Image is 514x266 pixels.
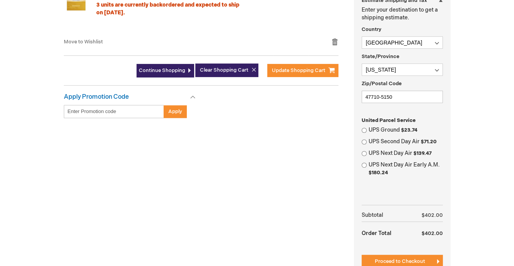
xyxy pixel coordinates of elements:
[200,67,248,73] span: Clear Shopping Cart
[64,105,164,118] input: Enter Promotion code
[272,67,325,74] span: Update Shopping Cart
[267,64,338,77] button: Update Shopping Cart
[362,6,443,22] p: Enter your destination to get a shipping estimate.
[164,105,187,118] button: Apply
[421,139,437,145] span: $71.20
[362,53,400,60] span: State/Province
[362,81,402,87] span: Zip/Postal Code
[369,161,443,177] label: UPS Next Day Air Early A.M.
[137,64,194,77] a: Continue Shopping
[375,258,425,264] span: Proceed to Checkout
[369,138,443,146] label: UPS Second Day Air
[369,170,388,176] span: $180.24
[362,117,416,124] span: United Parcel Service
[413,150,432,156] span: $139.47
[362,226,391,240] strong: Order Total
[401,127,417,133] span: $23.74
[369,126,443,134] label: UPS Ground
[139,67,185,74] span: Continue Shopping
[422,212,443,218] span: $402.00
[362,26,381,33] span: Country
[195,63,258,77] button: Clear Shopping Cart
[64,93,129,101] strong: Apply Promotion Code
[369,149,443,157] label: UPS Next Day Air
[96,1,242,17] div: 3 units are currently backordered and expected to ship on [DATE].
[422,230,443,237] span: $402.00
[168,108,182,115] span: Apply
[362,209,407,222] th: Subtotal
[64,39,103,45] a: Move to Wishlist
